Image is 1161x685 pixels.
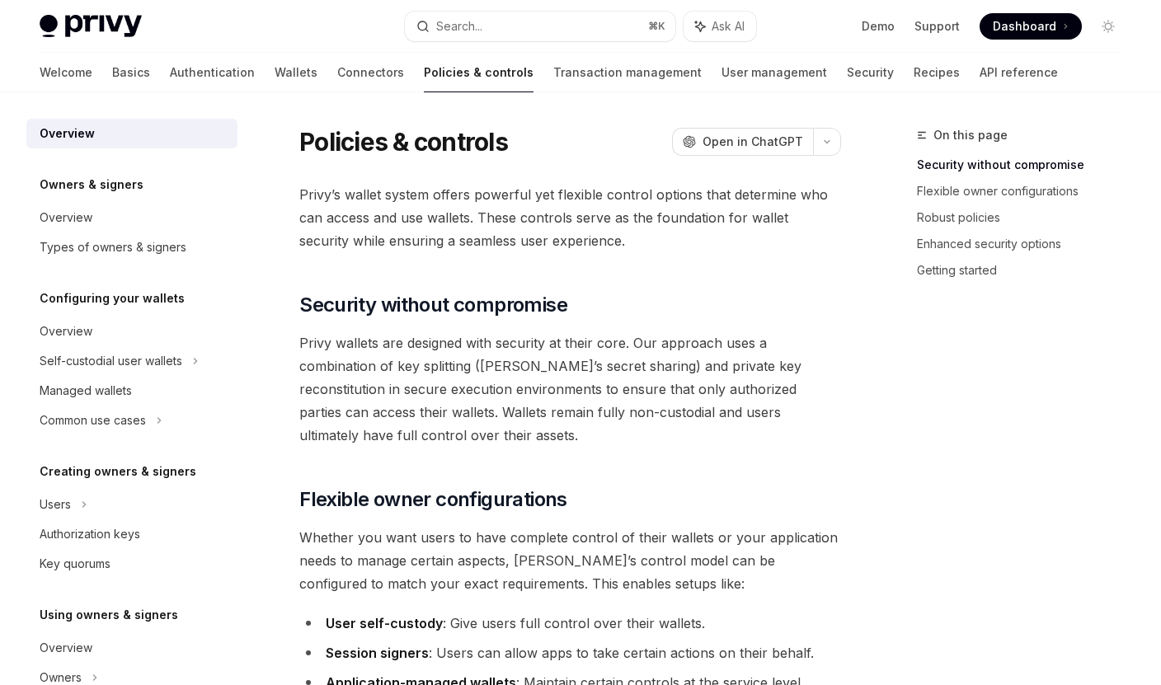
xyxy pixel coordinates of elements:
[40,237,186,257] div: Types of owners & signers
[917,178,1135,204] a: Flexible owner configurations
[980,53,1058,92] a: API reference
[170,53,255,92] a: Authentication
[26,119,237,148] a: Overview
[299,612,841,635] li: : Give users full control over their wallets.
[40,208,92,228] div: Overview
[40,53,92,92] a: Welcome
[722,53,827,92] a: User management
[40,462,196,481] h5: Creating owners & signers
[424,53,533,92] a: Policies & controls
[40,175,143,195] h5: Owners & signers
[40,381,132,401] div: Managed wallets
[862,18,895,35] a: Demo
[40,351,182,371] div: Self-custodial user wallets
[326,615,443,631] strong: User self-custody
[933,125,1008,145] span: On this page
[26,203,237,232] a: Overview
[993,18,1056,35] span: Dashboard
[299,292,567,318] span: Security without compromise
[40,15,142,38] img: light logo
[914,53,960,92] a: Recipes
[684,12,756,41] button: Ask AI
[40,524,140,544] div: Authorization keys
[917,204,1135,231] a: Robust policies
[299,183,841,252] span: Privy’s wallet system offers powerful yet flexible control options that determine who can access ...
[917,257,1135,284] a: Getting started
[40,554,110,574] div: Key quorums
[553,53,702,92] a: Transaction management
[40,605,178,625] h5: Using owners & signers
[917,152,1135,178] a: Security without compromise
[26,232,237,262] a: Types of owners & signers
[337,53,404,92] a: Connectors
[299,486,567,513] span: Flexible owner configurations
[26,549,237,579] a: Key quorums
[275,53,317,92] a: Wallets
[299,331,841,447] span: Privy wallets are designed with security at their core. Our approach uses a combination of key sp...
[26,317,237,346] a: Overview
[26,633,237,663] a: Overview
[703,134,803,150] span: Open in ChatGPT
[40,495,71,514] div: Users
[847,53,894,92] a: Security
[672,128,813,156] button: Open in ChatGPT
[648,20,665,33] span: ⌘ K
[26,519,237,549] a: Authorization keys
[40,289,185,308] h5: Configuring your wallets
[917,231,1135,257] a: Enhanced security options
[299,526,841,595] span: Whether you want users to have complete control of their wallets or your application needs to man...
[26,376,237,406] a: Managed wallets
[405,12,676,41] button: Search...⌘K
[299,641,841,664] li: : Users can allow apps to take certain actions on their behalf.
[980,13,1082,40] a: Dashboard
[1095,13,1121,40] button: Toggle dark mode
[112,53,150,92] a: Basics
[40,321,92,341] div: Overview
[40,638,92,658] div: Overview
[914,18,960,35] a: Support
[40,124,95,143] div: Overview
[299,127,508,157] h1: Policies & controls
[40,411,146,430] div: Common use cases
[326,645,429,661] strong: Session signers
[436,16,482,36] div: Search...
[712,18,745,35] span: Ask AI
